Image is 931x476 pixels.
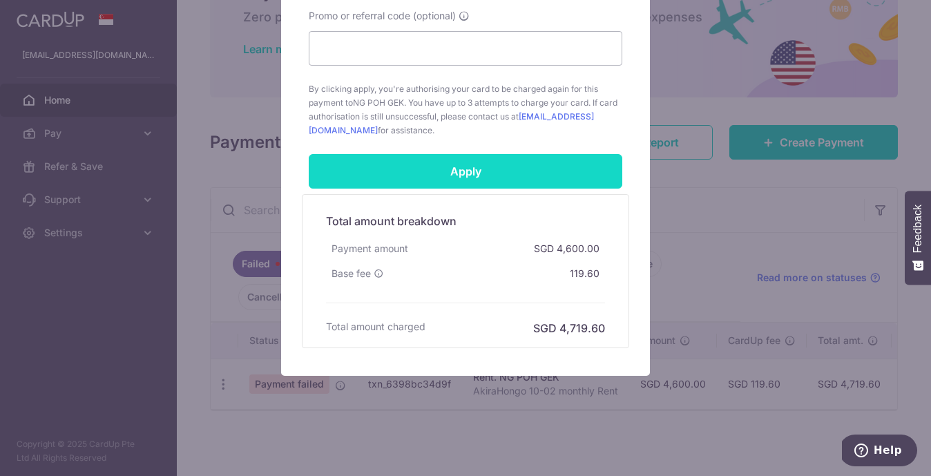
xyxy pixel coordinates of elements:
span: Base fee [332,267,371,280]
div: Payment amount [326,236,414,261]
span: Feedback [912,204,924,253]
h6: SGD 4,719.60 [533,320,605,336]
span: Promo or referral code (optional) [309,9,456,23]
div: SGD 4,600.00 [528,236,605,261]
div: 119.60 [564,261,605,286]
input: Apply [309,154,622,189]
span: By clicking apply, you're authorising your card to be charged again for this payment to . You hav... [309,82,622,137]
button: Feedback - Show survey [905,191,931,285]
h6: Total amount charged [326,320,425,334]
span: NG POH GEK [353,97,404,108]
h5: Total amount breakdown [326,213,605,229]
iframe: Opens a widget where you can find more information [842,435,917,469]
